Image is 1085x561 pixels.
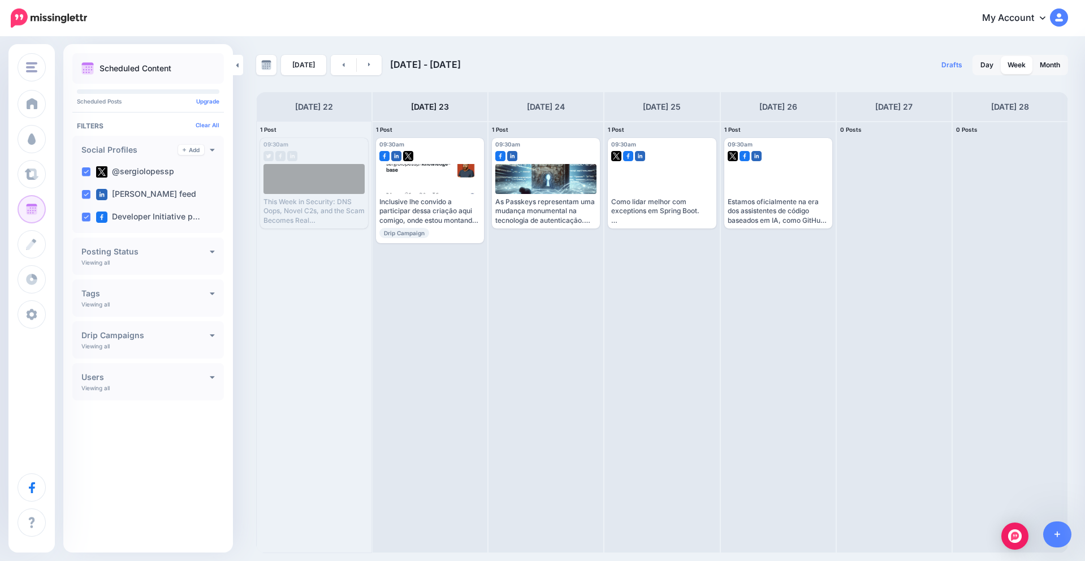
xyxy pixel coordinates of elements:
[178,145,204,155] a: Add
[96,166,107,178] img: twitter-square.png
[81,248,210,256] h4: Posting Status
[81,373,210,381] h4: Users
[261,60,271,70] img: calendar-grey-darker.png
[81,62,94,75] img: calendar.png
[263,197,365,225] div: This Week in Security: DNS Oops, Novel C2s, and the Scam Becomes Real [URL][DOMAIN_NAME]
[81,301,110,308] p: Viewing all
[77,122,219,130] h4: Filters
[728,151,738,161] img: twitter-square.png
[96,189,196,200] label: [PERSON_NAME] feed
[96,212,200,223] label: Developer Initiative p…
[77,98,219,104] p: Scheduled Posts
[81,331,210,339] h4: Drip Campaigns
[1001,523,1028,550] div: Open Intercom Messenger
[495,151,505,161] img: facebook-square.png
[196,122,219,128] a: Clear All
[507,151,517,161] img: linkedin-square.png
[623,151,633,161] img: facebook-square.png
[608,126,624,133] span: 1 Post
[81,259,110,266] p: Viewing all
[379,151,390,161] img: facebook-square.png
[281,55,326,75] a: [DATE]
[81,343,110,349] p: Viewing all
[96,189,107,200] img: linkedin-square.png
[390,59,461,70] span: [DATE] - [DATE]
[403,151,413,161] img: twitter-square.png
[935,55,969,75] a: Drafts
[840,126,862,133] span: 0 Posts
[527,100,565,114] h4: [DATE] 24
[991,100,1029,114] h4: [DATE] 28
[196,98,219,105] a: Upgrade
[96,166,174,178] label: @sergiolopessp
[611,197,712,225] div: Como lidar melhor com exceptions em Spring Boot. [URL][DOMAIN_NAME]
[379,228,429,238] span: Drip Campaign
[635,151,645,161] img: linkedin-square.png
[26,62,37,72] img: menu.png
[724,126,741,133] span: 1 Post
[275,151,286,161] img: facebook-grey-square.png
[81,290,210,297] h4: Tags
[81,146,178,154] h4: Social Profiles
[759,100,797,114] h4: [DATE] 26
[260,126,276,133] span: 1 Post
[875,100,913,114] h4: [DATE] 27
[740,151,750,161] img: facebook-square.png
[391,151,401,161] img: linkedin-square.png
[287,151,297,161] img: linkedin-grey-square.png
[1001,56,1032,74] a: Week
[411,100,449,114] h4: [DATE] 23
[643,100,681,114] h4: [DATE] 25
[81,385,110,391] p: Viewing all
[492,126,508,133] span: 1 Post
[728,141,753,148] span: 09:30am
[1033,56,1067,74] a: Month
[941,62,962,68] span: Drafts
[295,100,333,114] h4: [DATE] 22
[611,151,621,161] img: twitter-square.png
[728,197,829,225] div: Estamos oficialmente na era dos assistentes de código baseados em IA, como GitHub Copilot, Amazon...
[263,151,274,161] img: twitter-grey-square.png
[263,141,288,148] span: 09:30am
[376,126,392,133] span: 1 Post
[956,126,978,133] span: 0 Posts
[11,8,87,28] img: Missinglettr
[379,197,481,225] div: Inclusive lhe convido a participar dessa criação aqui comigo, onde estou montando no meu github d...
[379,141,404,148] span: 09:30am
[96,212,107,223] img: facebook-square.png
[100,64,171,72] p: Scheduled Content
[495,197,596,225] div: As Passkeys representam uma mudança monumental na tecnologia de autenticação. Elas substituem sen...
[971,5,1068,32] a: My Account
[611,141,636,148] span: 09:30am
[495,141,520,148] span: 09:30am
[974,56,1000,74] a: Day
[751,151,762,161] img: linkedin-square.png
